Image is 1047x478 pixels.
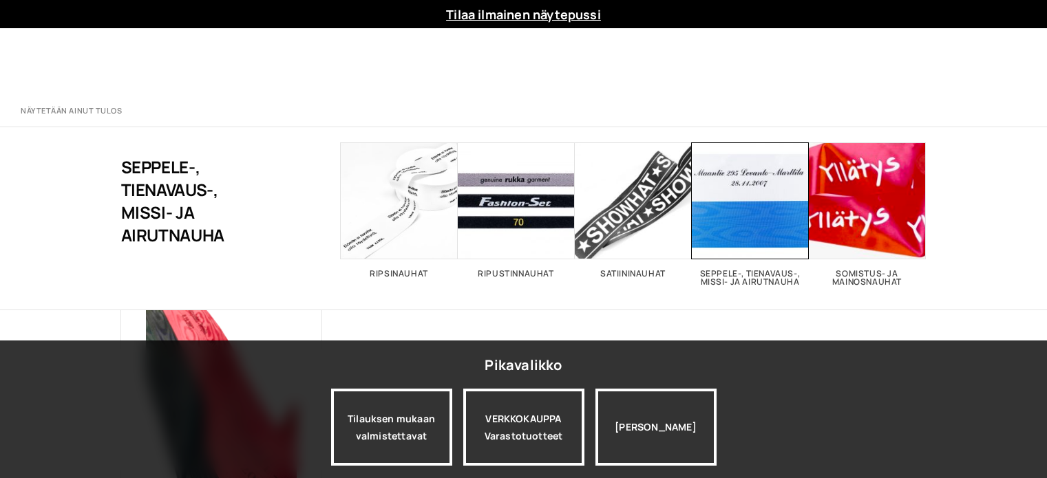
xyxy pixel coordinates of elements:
a: Visit product category Seppele-, tienavaus-, missi- ja airutnauha [692,142,809,286]
div: [PERSON_NAME] [595,389,717,466]
h2: Somistus- ja mainosnauhat [809,270,926,286]
a: Tilauksen mukaan valmistettavat [331,389,452,466]
a: Visit product category Somistus- ja mainosnauhat [809,142,926,286]
a: Visit product category Ripsinauhat [341,142,458,278]
h1: Seppele-, tienavaus-, missi- ja airutnauha [121,142,272,259]
p: Näytetään ainut tulos [21,106,123,116]
h2: Ripsinauhat [341,270,458,278]
h2: Seppele-, tienavaus-, missi- ja airutnauha [692,270,809,286]
a: Tilaa ilmainen näytepussi [446,6,601,23]
a: VERKKOKAUPPAVarastotuotteet [463,389,584,466]
h2: Ripustinnauhat [458,270,575,278]
div: VERKKOKAUPPA Varastotuotteet [463,389,584,466]
h2: Satiininauhat [575,270,692,278]
a: Visit product category Ripustinnauhat [458,142,575,278]
div: Pikavalikko [485,353,562,378]
a: Visit product category Satiininauhat [575,142,692,278]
